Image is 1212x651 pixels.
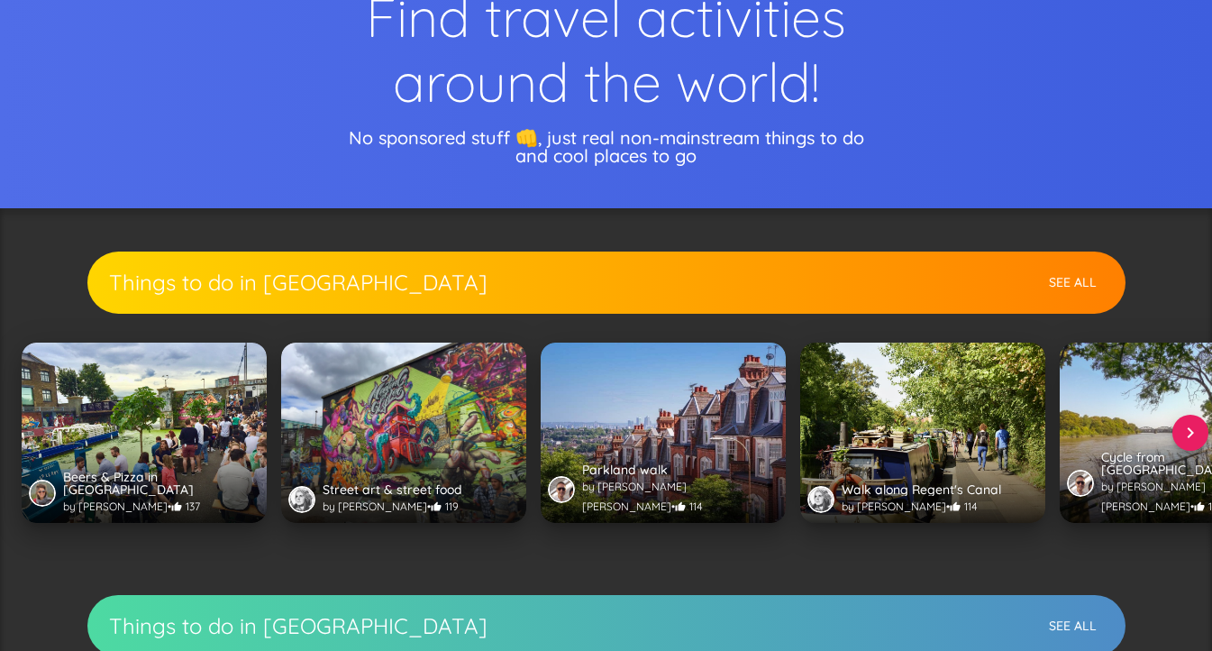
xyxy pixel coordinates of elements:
[31,481,54,505] img: Sarah Becker
[109,266,1104,299] a: Things to do in [GEOGRAPHIC_DATA]See All
[842,500,978,513] span: by [PERSON_NAME] • 114
[109,610,1104,643] a: Things to do in [GEOGRAPHIC_DATA]See All
[63,500,200,513] span: by [PERSON_NAME] • 137
[109,268,1042,297] h2: Things to do in [GEOGRAPHIC_DATA]
[323,500,459,513] span: by [PERSON_NAME] • 119
[809,488,833,511] img: Emma Brown
[1042,266,1104,299] button: See All
[63,471,260,496] h3: Beers & Pizza in [GEOGRAPHIC_DATA]
[1042,610,1104,643] button: See All
[582,480,703,513] span: by [PERSON_NAME] [PERSON_NAME] • 114
[842,483,1001,496] h3: Walk along Regent's Canal
[318,129,895,165] h2: No sponsored stuff 👊, just real non-mainstream things to do and cool places to go
[323,483,462,496] h3: Street art & street food
[1069,472,1092,495] img: Guillo Bresciano
[582,463,668,476] h3: Parkland walk
[550,478,573,501] img: Guillo Bresciano
[290,488,314,511] img: Emma Brown
[109,611,1042,640] h2: Things to do in [GEOGRAPHIC_DATA]
[22,343,267,523] a: Walk across parks and canals to one of the coolest areas in London. Just by the Regent's Canal an...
